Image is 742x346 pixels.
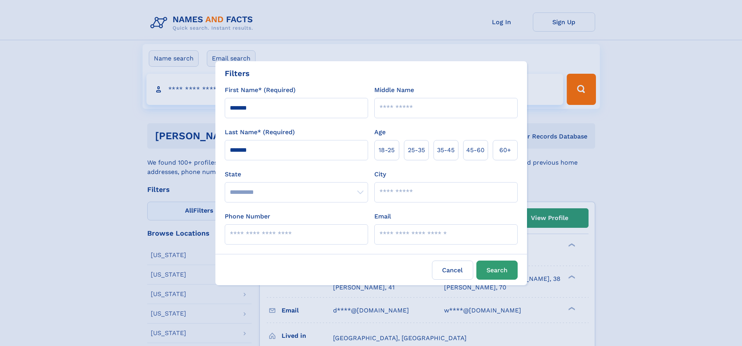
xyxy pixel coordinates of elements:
[374,212,391,221] label: Email
[225,170,368,179] label: State
[408,145,425,155] span: 25‑35
[225,212,270,221] label: Phone Number
[374,170,386,179] label: City
[437,145,455,155] span: 35‑45
[225,128,295,137] label: Last Name* (Required)
[466,145,485,155] span: 45‑60
[374,128,386,137] label: Age
[374,85,414,95] label: Middle Name
[225,67,250,79] div: Filters
[499,145,511,155] span: 60+
[225,85,296,95] label: First Name* (Required)
[379,145,395,155] span: 18‑25
[432,261,473,280] label: Cancel
[476,261,518,280] button: Search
